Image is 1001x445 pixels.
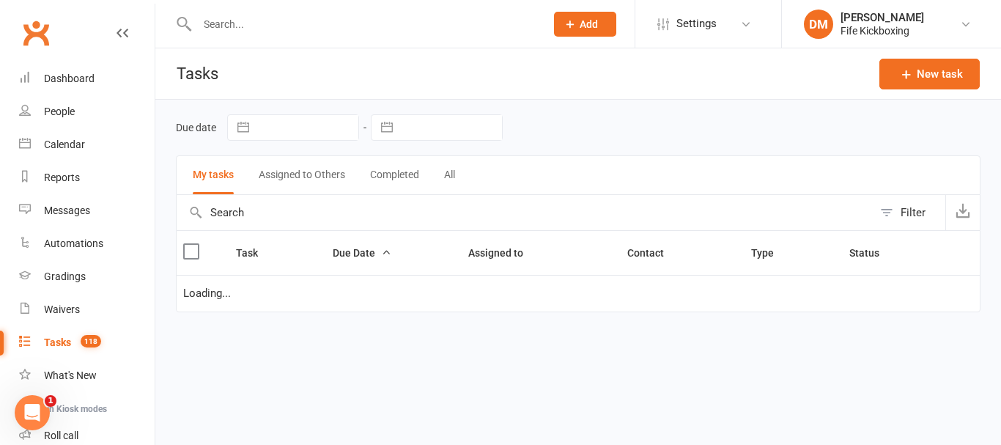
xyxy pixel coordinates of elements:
[236,244,274,262] button: Task
[751,244,790,262] button: Type
[873,195,945,230] button: Filter
[19,227,155,260] a: Automations
[177,195,873,230] input: Search
[193,156,234,194] button: My tasks
[45,395,56,407] span: 1
[236,247,274,259] span: Task
[44,106,75,117] div: People
[44,139,85,150] div: Calendar
[333,247,391,259] span: Due Date
[333,244,391,262] button: Due Date
[751,247,790,259] span: Type
[177,275,980,312] td: Loading...
[176,122,216,133] label: Due date
[879,59,980,89] button: New task
[44,336,71,348] div: Tasks
[849,247,895,259] span: Status
[19,95,155,128] a: People
[18,15,54,51] a: Clubworx
[19,326,155,359] a: Tasks 118
[444,156,455,194] button: All
[44,73,95,84] div: Dashboard
[19,260,155,293] a: Gradings
[841,11,924,24] div: [PERSON_NAME]
[81,335,101,347] span: 118
[155,48,224,99] h1: Tasks
[44,271,86,282] div: Gradings
[259,156,345,194] button: Assigned to Others
[627,244,680,262] button: Contact
[44,205,90,216] div: Messages
[19,161,155,194] a: Reports
[44,238,103,249] div: Automations
[554,12,616,37] button: Add
[193,14,535,34] input: Search...
[15,395,50,430] iframe: Intercom live chat
[44,369,97,381] div: What's New
[627,247,680,259] span: Contact
[370,156,419,194] button: Completed
[676,7,717,40] span: Settings
[901,204,926,221] div: Filter
[580,18,598,30] span: Add
[19,359,155,392] a: What's New
[468,247,539,259] span: Assigned to
[44,304,80,315] div: Waivers
[44,430,78,441] div: Roll call
[841,24,924,37] div: Fife Kickboxing
[19,128,155,161] a: Calendar
[19,293,155,326] a: Waivers
[804,10,833,39] div: DM
[849,244,895,262] button: Status
[19,194,155,227] a: Messages
[19,62,155,95] a: Dashboard
[44,172,80,183] div: Reports
[468,244,539,262] button: Assigned to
